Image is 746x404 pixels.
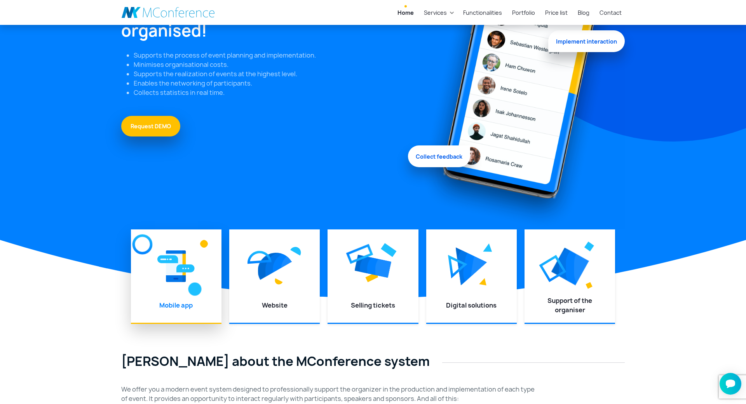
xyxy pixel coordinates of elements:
[134,60,411,69] li: Minimises organisational costs.
[200,240,208,248] img: Design element
[258,253,291,280] img: Design element
[354,255,391,278] img: Design element
[351,301,395,310] a: Selling tickets
[381,243,397,257] img: Design element
[456,247,487,285] img: Design element
[343,238,376,270] img: Design element
[132,234,153,255] img: Design element
[121,385,539,403] p: We offer you a modern event system designed to professionally support the organizer in the produc...
[547,296,592,314] a: Support of the organiser
[596,5,625,20] a: Contact
[134,88,411,97] li: Collects statistics in real time.
[157,249,195,284] img: Design element
[460,5,505,20] a: Functionalities
[275,278,283,285] img: Design element
[248,251,272,264] img: Design element
[539,255,566,282] img: Design element
[509,5,538,20] a: Portfolio
[290,247,301,256] img: Design element
[575,5,593,20] a: Blog
[584,241,594,252] img: Design element
[421,5,450,20] a: Services
[448,255,467,278] img: Design element
[408,143,470,165] span: Collect feedback
[262,301,288,310] a: Website
[542,5,571,20] a: Price list
[394,5,417,20] a: Home
[586,282,593,289] img: Design element
[483,243,492,252] img: Design element
[551,248,589,285] img: Design element
[121,116,180,136] a: Request DEMO
[446,301,497,310] a: Digital solutions
[134,69,411,79] li: Supports the realization of events at the highest level.
[720,373,741,395] iframe: Smartsupp widget button
[548,28,625,50] span: Implement interaction
[159,301,193,310] a: Mobile app
[134,51,411,60] li: Supports the process of event planning and implementation.
[188,283,202,296] img: Design element
[134,79,411,88] li: Enables the networking of participants.
[121,354,625,369] h2: [PERSON_NAME] about the MConference system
